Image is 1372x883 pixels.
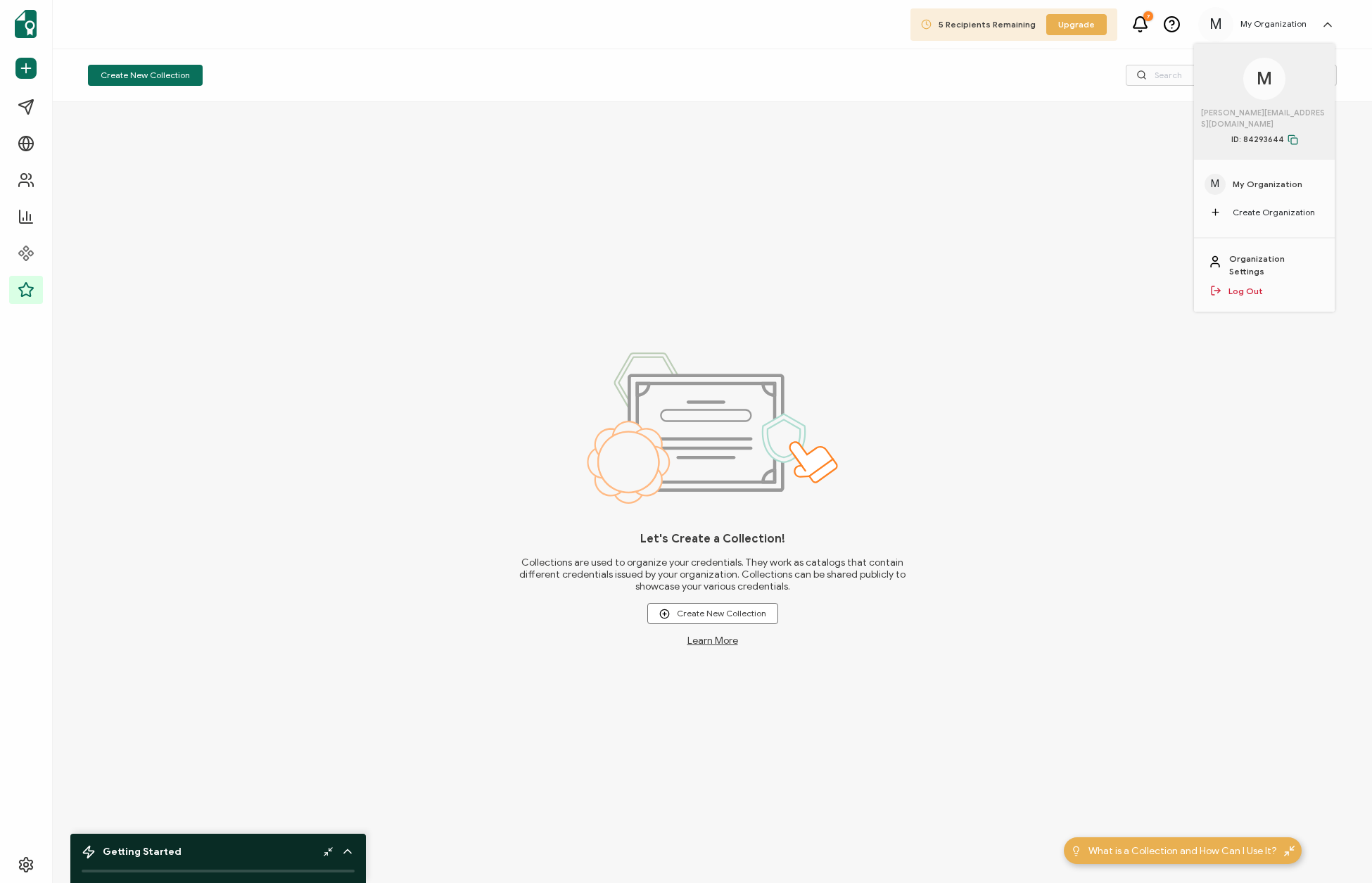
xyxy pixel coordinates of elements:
span: Collections are used to organize your credentials. They work as catalogs that contain different c... [507,557,918,592]
span: 5 Recipients Remaining [939,19,1036,30]
span: M [1211,176,1219,192]
div: 7 [1143,11,1153,21]
span: [PERSON_NAME][EMAIL_ADDRESS][DOMAIN_NAME] [1201,107,1328,130]
span: Getting Started [103,846,182,858]
span: Create New Collection [659,609,766,619]
span: M [1209,14,1222,35]
button: Create New Collection [88,65,203,86]
iframe: Chat Widget [1302,815,1372,883]
button: Create New Collection [647,603,778,624]
img: collections.svg [587,352,838,504]
h1: Let's Create a Collection! [640,532,785,546]
h5: My Organization [1240,19,1307,29]
span: What is a Collection and How Can I Use It? [1088,844,1277,858]
a: Organization Settings [1229,253,1321,278]
span: M [1257,65,1272,92]
input: Search [1126,65,1337,86]
span: ID: 84293644 [1231,133,1298,146]
img: minimize-icon.svg [1284,846,1295,856]
span: Upgrade [1058,18,1095,31]
span: Create Organization [1233,206,1315,219]
img: sertifier-logomark-colored.svg [15,10,37,38]
span: Create New Collection [101,71,190,80]
span: My Organization [1233,178,1302,191]
a: Log Out [1228,285,1263,298]
a: Learn More [687,635,738,647]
